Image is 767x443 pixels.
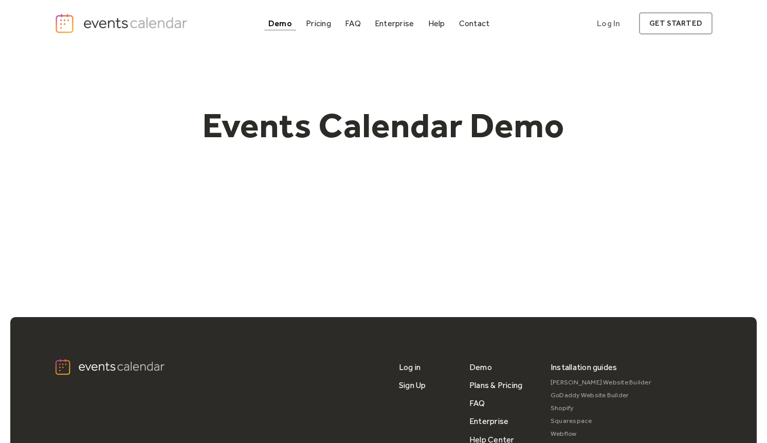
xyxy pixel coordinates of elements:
[551,376,651,389] a: [PERSON_NAME] Website Builder
[551,428,651,440] a: Webflow
[469,412,508,430] a: Enterprise
[639,12,713,34] a: get started
[54,13,190,34] a: home
[186,104,581,146] h1: Events Calendar Demo
[459,21,490,26] div: Contact
[551,415,651,428] a: Squarespace
[341,16,365,30] a: FAQ
[302,16,335,30] a: Pricing
[469,376,523,394] a: Plans & Pricing
[375,21,414,26] div: Enterprise
[268,21,292,26] div: Demo
[399,376,426,394] a: Sign Up
[424,16,449,30] a: Help
[551,389,651,402] a: GoDaddy Website Builder
[469,394,485,412] a: FAQ
[399,358,421,376] a: Log in
[469,358,492,376] a: Demo
[587,12,630,34] a: Log In
[371,16,418,30] a: Enterprise
[428,21,445,26] div: Help
[455,16,494,30] a: Contact
[551,402,651,415] a: Shopify
[345,21,361,26] div: FAQ
[551,358,617,376] div: Installation guides
[264,16,296,30] a: Demo
[306,21,331,26] div: Pricing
